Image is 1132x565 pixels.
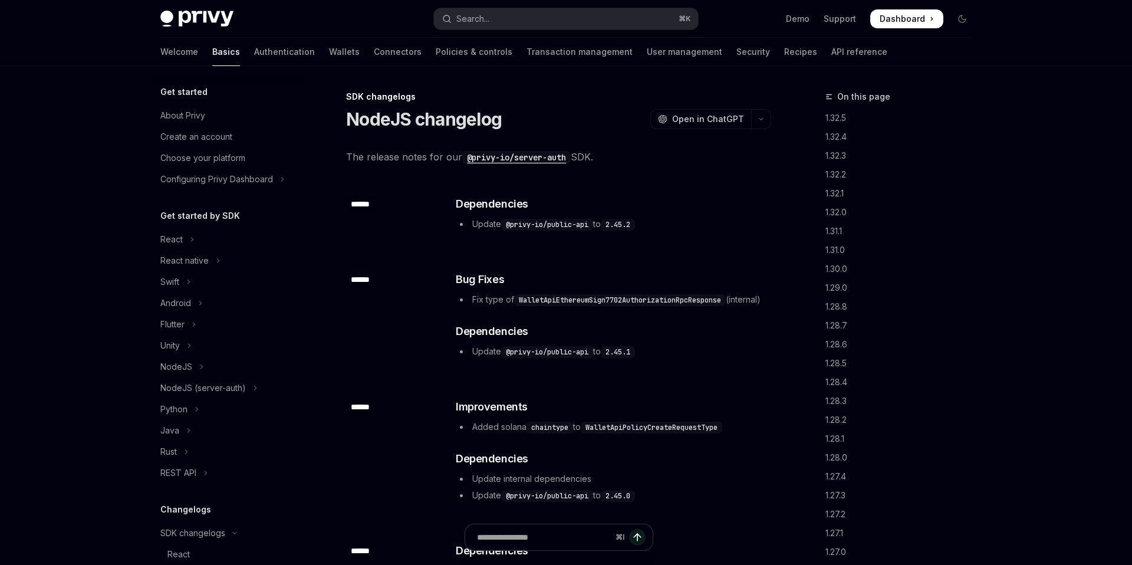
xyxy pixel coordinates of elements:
[160,445,177,459] div: Rust
[151,169,302,190] button: Toggle Configuring Privy Dashboard section
[160,151,245,165] div: Choose your platform
[151,147,302,169] a: Choose your platform
[151,523,302,544] button: Toggle SDK changelogs section
[825,165,981,184] a: 1.32.2
[212,38,240,66] a: Basics
[456,12,489,26] div: Search...
[151,293,302,314] button: Toggle Android section
[456,196,528,212] span: Dependencies
[346,109,502,130] h1: NodeJS changelog
[160,381,246,395] div: NodeJS (server-auth)
[825,241,981,259] a: 1.31.0
[825,354,981,373] a: 1.28.5
[672,113,744,125] span: Open in ChatGPT
[601,346,635,358] code: 2.45.1
[736,38,770,66] a: Security
[160,38,198,66] a: Welcome
[501,490,593,502] code: @privy-io/public-api
[160,296,191,310] div: Android
[501,346,593,358] code: @privy-io/public-api
[160,526,225,540] div: SDK changelogs
[462,151,571,163] a: @privy-io/server-auth
[825,184,981,203] a: 1.32.1
[601,490,635,502] code: 2.45.0
[526,422,573,433] code: chaintype
[825,448,981,467] a: 1.28.0
[501,219,593,231] code: @privy-io/public-api
[456,420,770,434] li: Added solana to
[160,209,240,223] h5: Get started by SDK
[346,149,771,165] span: The release notes for our SDK.
[160,317,185,331] div: Flutter
[825,109,981,127] a: 1.32.5
[151,271,302,293] button: Toggle Swift section
[160,275,179,289] div: Swift
[825,373,981,392] a: 1.28.4
[514,294,726,306] code: WalletApiEthereumSign7702AuthorizationRpcResponse
[825,429,981,448] a: 1.28.1
[456,451,528,467] span: Dependencies
[160,130,232,144] div: Create an account
[825,410,981,429] a: 1.28.2
[831,38,887,66] a: API reference
[456,344,770,359] li: Update to
[456,472,770,486] li: Update internal dependencies
[160,254,209,268] div: React native
[953,9,972,28] button: Toggle dark mode
[160,85,208,99] h5: Get started
[456,293,770,307] li: Fix type of (internal)
[151,420,302,441] button: Toggle Java section
[825,524,981,543] a: 1.27.1
[160,172,273,186] div: Configuring Privy Dashboard
[679,14,691,24] span: ⌘ K
[825,467,981,486] a: 1.27.4
[456,217,770,231] li: Update to
[825,335,981,354] a: 1.28.6
[151,335,302,356] button: Toggle Unity section
[151,377,302,399] button: Toggle NodeJS (server-auth) section
[160,423,179,438] div: Java
[160,466,196,480] div: REST API
[837,90,890,104] span: On this page
[581,422,722,433] code: WalletApiPolicyCreateRequestType
[160,360,192,374] div: NodeJS
[825,392,981,410] a: 1.28.3
[825,543,981,561] a: 1.27.0
[151,356,302,377] button: Toggle NodeJS section
[601,219,635,231] code: 2.45.2
[160,339,180,353] div: Unity
[436,38,512,66] a: Policies & controls
[526,38,633,66] a: Transaction management
[151,250,302,271] button: Toggle React native section
[825,297,981,316] a: 1.28.8
[629,529,646,546] button: Send message
[456,271,504,288] span: Bug Fixes
[151,399,302,420] button: Toggle Python section
[825,316,981,335] a: 1.28.7
[151,126,302,147] a: Create an account
[346,91,771,103] div: SDK changelogs
[462,151,571,164] code: @privy-io/server-auth
[456,323,528,340] span: Dependencies
[151,462,302,484] button: Toggle REST API section
[254,38,315,66] a: Authentication
[160,11,233,27] img: dark logo
[151,229,302,250] button: Toggle React section
[477,524,611,550] input: Ask a question...
[825,259,981,278] a: 1.30.0
[329,38,360,66] a: Wallets
[824,13,856,25] a: Support
[825,505,981,524] a: 1.27.2
[160,402,187,416] div: Python
[167,547,190,561] div: React
[456,488,770,502] li: Update to
[825,127,981,146] a: 1.32.4
[784,38,817,66] a: Recipes
[434,8,698,29] button: Open search
[825,486,981,505] a: 1.27.3
[880,13,925,25] span: Dashboard
[160,232,183,247] div: React
[456,399,528,415] span: Improvements
[160,502,211,517] h5: Changelogs
[825,146,981,165] a: 1.32.3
